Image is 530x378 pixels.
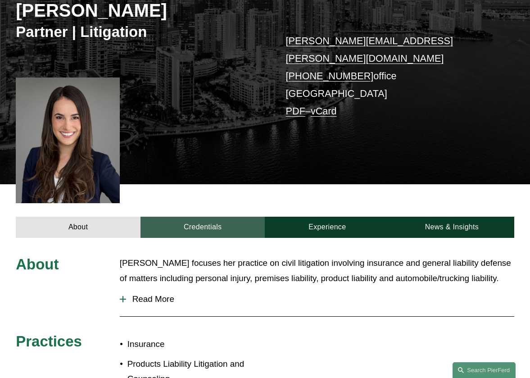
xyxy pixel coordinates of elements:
[16,23,265,41] h3: Partner | Litigation
[265,217,390,238] a: Experience
[127,337,265,352] p: Insurance
[286,32,494,120] p: office [GEOGRAPHIC_DATA] –
[453,362,516,378] a: Search this site
[16,217,140,238] a: About
[311,105,337,117] a: vCard
[126,294,514,304] span: Read More
[120,287,514,311] button: Read More
[286,105,305,117] a: PDF
[16,256,59,273] span: About
[120,255,514,286] p: [PERSON_NAME] focuses her practice on civil litigation involving insurance and general liability ...
[286,35,453,64] a: [PERSON_NAME][EMAIL_ADDRESS][PERSON_NAME][DOMAIN_NAME]
[140,217,265,238] a: Credentials
[390,217,514,238] a: News & Insights
[16,333,82,350] span: Practices
[286,70,374,82] a: [PHONE_NUMBER]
